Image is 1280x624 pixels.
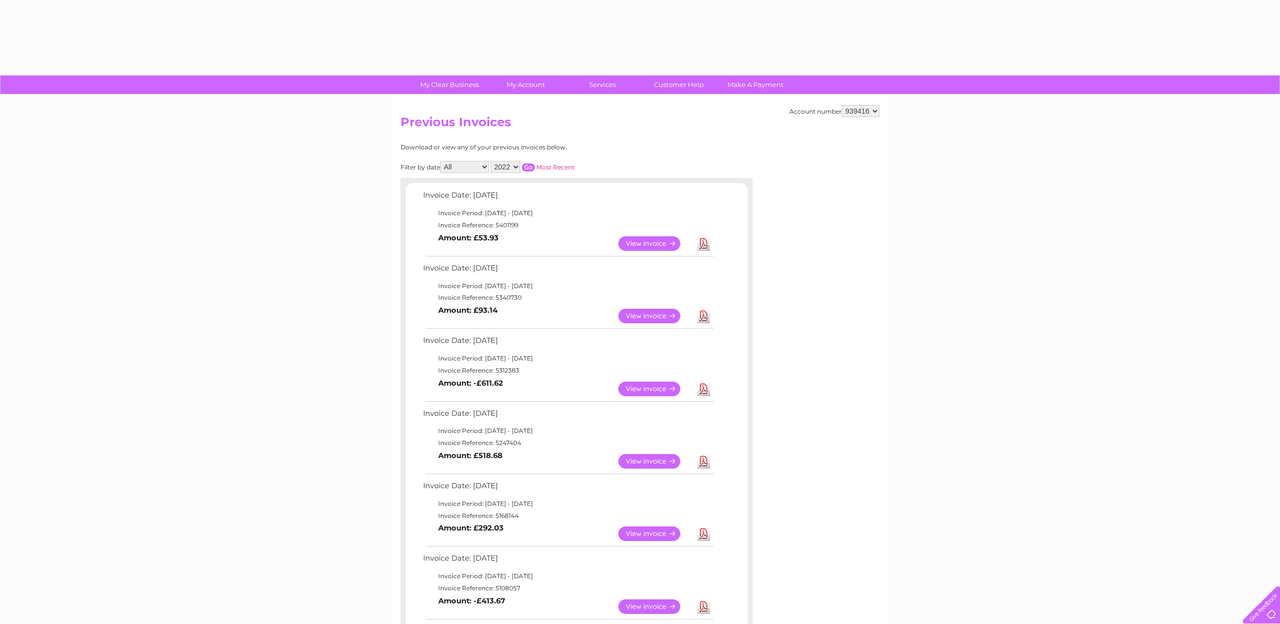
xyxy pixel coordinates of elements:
[618,599,692,614] a: View
[697,599,710,614] a: Download
[421,437,715,449] td: Invoice Reference: 5247404
[697,526,710,541] a: Download
[421,207,715,219] td: Invoice Period: [DATE] - [DATE]
[421,292,715,304] td: Invoice Reference: 5340730
[421,552,715,570] td: Invoice Date: [DATE]
[438,306,498,315] b: Amount: £93.14
[438,596,505,605] b: Amount: -£413.67
[421,334,715,352] td: Invoice Date: [DATE]
[438,523,504,532] b: Amount: £292.03
[697,236,710,251] a: Download
[536,163,575,171] a: Most Recent
[421,510,715,522] td: Invoice Reference: 5168144
[401,144,665,151] div: Download or view any of your previous invoices below.
[421,407,715,425] td: Invoice Date: [DATE]
[618,526,692,541] a: View
[697,382,710,396] a: Download
[421,479,715,498] td: Invoice Date: [DATE]
[438,451,503,460] b: Amount: £518.68
[438,379,503,388] b: Amount: -£611.62
[561,75,644,94] a: Services
[618,382,692,396] a: View
[421,365,715,377] td: Invoice Reference: 5312383
[408,75,491,94] a: My Clear Business
[697,454,710,469] a: Download
[485,75,568,94] a: My Account
[421,570,715,582] td: Invoice Period: [DATE] - [DATE]
[421,425,715,437] td: Invoice Period: [DATE] - [DATE]
[618,454,692,469] a: View
[401,161,665,173] div: Filter by date
[421,219,715,231] td: Invoice Reference: 5401199
[421,189,715,207] td: Invoice Date: [DATE]
[421,582,715,594] td: Invoice Reference: 5108057
[697,309,710,323] a: Download
[714,75,797,94] a: Make A Payment
[401,115,879,134] h2: Previous Invoices
[421,498,715,510] td: Invoice Period: [DATE] - [DATE]
[421,261,715,280] td: Invoice Date: [DATE]
[618,309,692,323] a: View
[789,105,879,117] div: Account number
[438,233,499,242] b: Amount: £53.93
[421,280,715,292] td: Invoice Period: [DATE] - [DATE]
[637,75,721,94] a: Customer Help
[618,236,692,251] a: View
[421,352,715,365] td: Invoice Period: [DATE] - [DATE]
